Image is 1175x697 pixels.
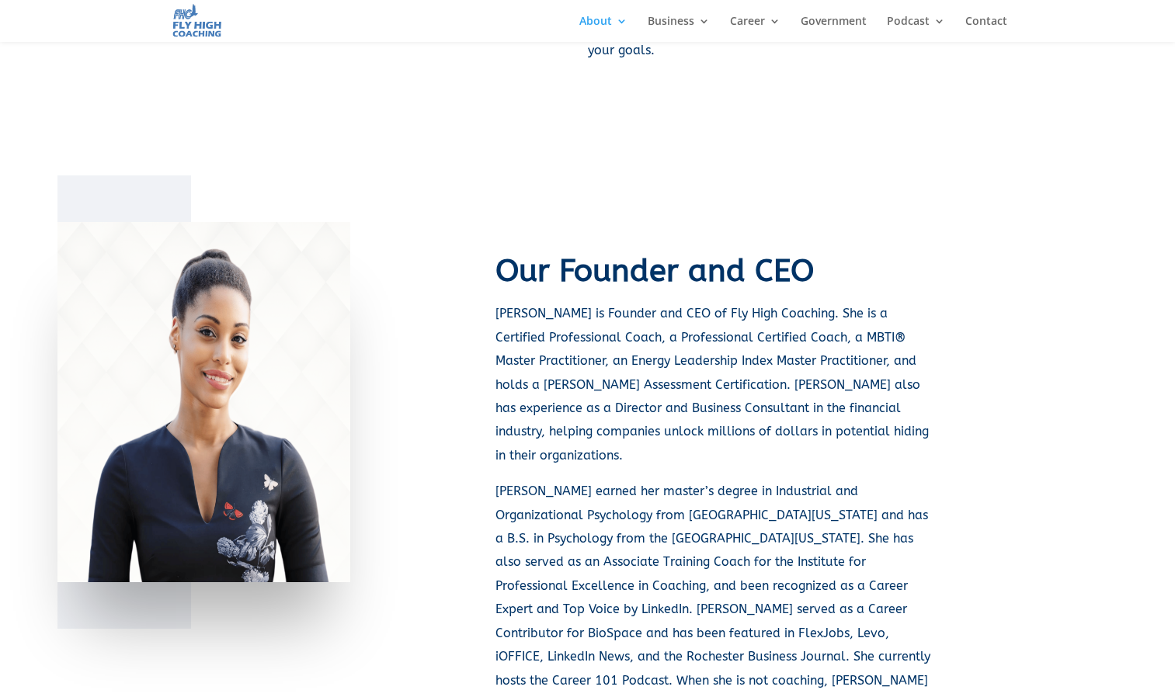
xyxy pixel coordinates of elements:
[579,16,627,42] a: About
[965,16,1007,42] a: Contact
[495,306,929,462] span: [PERSON_NAME] is Founder and CEO of Fly High Coaching. She is a Certified Professional Coach, a P...
[887,16,945,42] a: Podcast
[57,222,350,582] img: P.Parker-Griffin Headshot
[801,16,867,42] a: Government
[730,16,780,42] a: Career
[648,16,710,42] a: Business
[172,3,223,38] img: Fly High Coaching
[495,252,814,289] span: Our Founder and CEO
